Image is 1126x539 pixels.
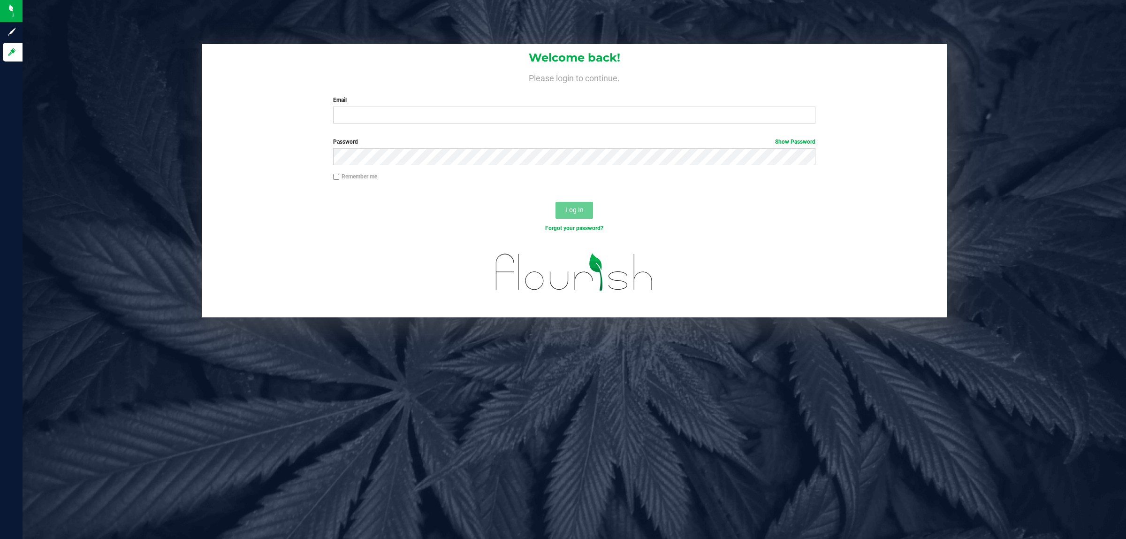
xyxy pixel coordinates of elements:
h1: Welcome back! [202,52,947,64]
img: flourish_logo.svg [481,242,668,302]
h4: Please login to continue. [202,71,947,83]
span: Log In [565,206,584,214]
span: Password [333,139,358,145]
input: Remember me [333,174,340,180]
a: Show Password [775,139,815,145]
inline-svg: Log in [7,47,16,57]
inline-svg: Sign up [7,27,16,37]
a: Forgot your password? [545,225,603,231]
label: Email [333,96,816,104]
label: Remember me [333,172,377,181]
button: Log In [555,202,593,219]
